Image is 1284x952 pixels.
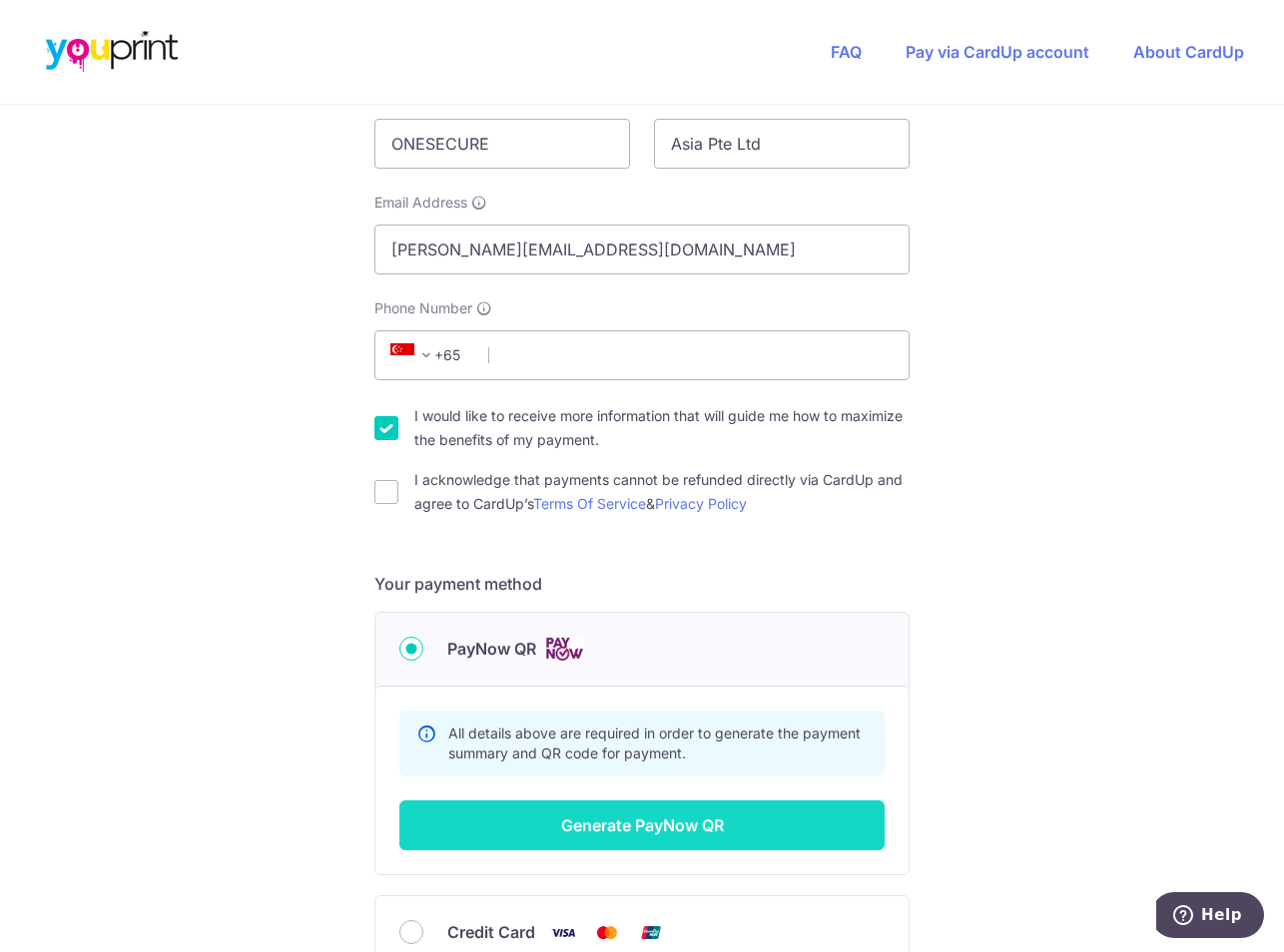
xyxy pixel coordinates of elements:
[390,343,438,367] span: +65
[543,920,583,945] img: Visa
[399,637,885,662] div: PayNow QR Cards logo
[448,724,861,761] span: All details above are required in order to generate the payment summary and QR code for payment.
[447,920,535,944] span: Credit Card
[374,225,910,274] input: Email address
[374,298,472,318] span: Phone Number
[654,119,910,169] input: Last name
[1156,892,1264,942] iframe: Opens a widget where you can find more information
[533,495,646,512] a: Terms Of Service
[906,42,1089,62] a: Pay via CardUp account
[384,343,474,367] span: +65
[587,920,627,945] img: Mastercard
[831,42,862,62] a: FAQ
[655,495,747,512] a: Privacy Policy
[374,119,630,169] input: First name
[1133,42,1244,62] a: About CardUp
[631,920,671,945] img: Union Pay
[414,404,910,452] label: I would like to receive more information that will guide me how to maximize the benefits of my pa...
[447,637,536,661] span: PayNow QR
[399,920,885,945] div: Credit Card Visa Mastercard Union Pay
[374,193,467,213] span: Email Address
[544,637,584,662] img: Cards logo
[374,572,910,596] h5: Your payment method
[399,800,885,850] button: Generate PayNow QR
[414,468,910,516] label: I acknowledge that payments cannot be refunded directly via CardUp and agree to CardUp’s &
